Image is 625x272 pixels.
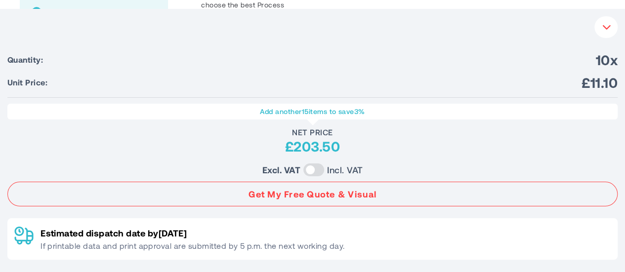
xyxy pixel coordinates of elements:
[41,226,344,240] p: Estimated dispatch date by
[7,55,43,65] span: Quantity:
[12,107,613,117] p: Add another items to save
[596,51,618,69] span: 10x
[48,7,156,17] p: Obligation free quotes
[158,228,187,238] span: [DATE]
[7,78,47,87] span: Unit Price:
[7,182,618,206] button: Get My Free Quote & Visual
[582,74,618,91] span: £11.10
[41,240,344,252] p: If printable data and print approval are submitted by 5 p.m. the next working day.
[14,226,34,245] img: Delivery
[302,107,309,116] span: 15
[7,137,618,155] div: £203.50
[354,107,365,116] span: 3%
[594,16,618,38] button: Your Instant Quote
[7,127,618,137] div: Net Price
[327,163,363,177] label: Incl. VAT
[262,163,300,177] label: Excl. VAT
